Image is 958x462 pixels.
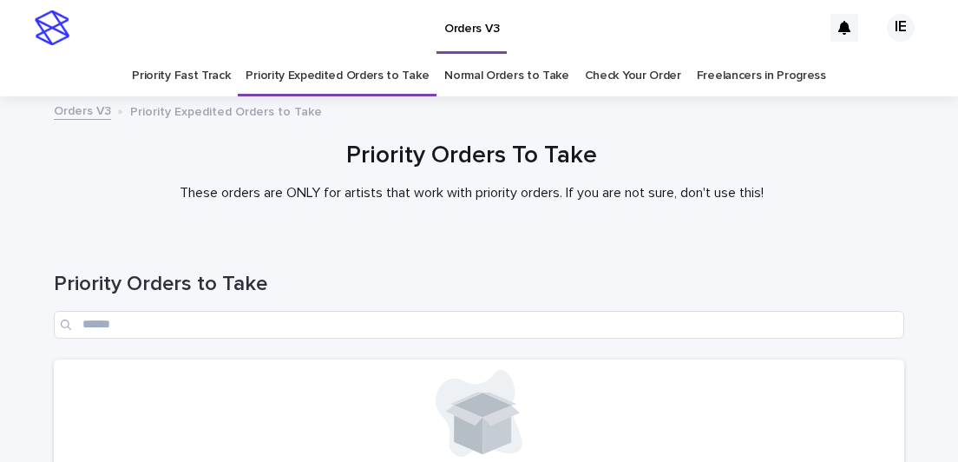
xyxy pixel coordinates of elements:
[47,142,897,171] h1: Priority Orders To Take
[130,101,322,120] p: Priority Expedited Orders to Take
[54,311,904,339] input: Search
[246,56,429,96] a: Priority Expedited Orders to Take
[585,56,681,96] a: Check Your Order
[125,185,819,201] p: These orders are ONLY for artists that work with priority orders. If you are not sure, don't use ...
[887,14,915,42] div: IE
[54,272,904,297] h1: Priority Orders to Take
[54,100,111,120] a: Orders V3
[132,56,230,96] a: Priority Fast Track
[444,56,569,96] a: Normal Orders to Take
[697,56,826,96] a: Freelancers in Progress
[35,10,69,45] img: stacker-logo-s-only.png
